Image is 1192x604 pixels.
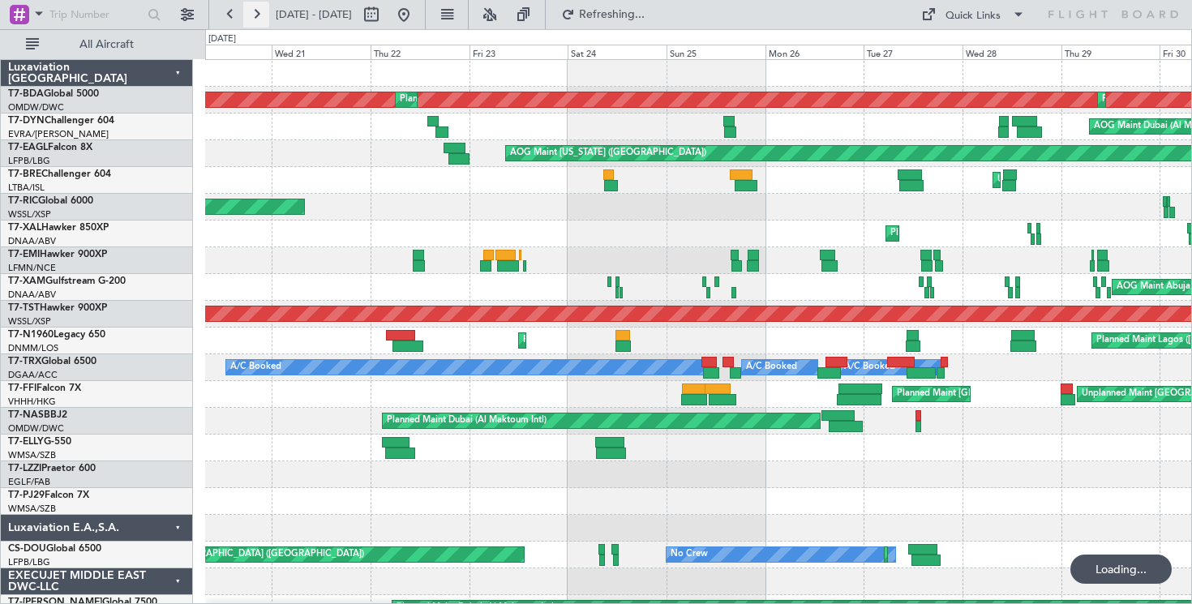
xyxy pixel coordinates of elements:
[42,39,171,50] span: All Aircraft
[8,303,107,313] a: T7-TSTHawker 900XP
[208,32,236,46] div: [DATE]
[8,315,51,328] a: WSSL/XSP
[8,169,111,179] a: T7-BREChallenger 604
[8,437,44,447] span: T7-ELLY
[8,410,44,420] span: T7-NAS
[8,383,36,393] span: T7-FFI
[554,2,651,28] button: Refreshing...
[945,8,1001,24] div: Quick Links
[8,223,109,233] a: T7-XALHawker 850XP
[523,328,778,353] div: Planned Maint [GEOGRAPHIC_DATA] ([GEOGRAPHIC_DATA])
[8,182,45,194] a: LTBA/ISL
[371,45,470,59] div: Thu 22
[578,9,646,20] span: Refreshing...
[864,45,963,59] div: Tue 27
[746,355,797,379] div: A/C Booked
[890,221,1073,246] div: Planned Maint Abuja ([PERSON_NAME] Intl)
[8,143,48,152] span: T7-EAGL
[8,196,38,206] span: T7-RIC
[8,396,56,408] a: VHHH/HKG
[1061,45,1160,59] div: Thu 29
[272,45,371,59] div: Wed 21
[671,542,708,567] div: No Crew
[8,464,41,473] span: T7-LZZI
[8,357,41,366] span: T7-TRX
[844,355,895,379] div: A/C Booked
[8,89,99,99] a: T7-BDAGlobal 5000
[8,223,41,233] span: T7-XAL
[8,503,56,515] a: WMSA/SZB
[510,141,706,165] div: AOG Maint [US_STATE] ([GEOGRAPHIC_DATA])
[400,88,560,112] div: Planned Maint Dubai (Al Maktoum Intl)
[8,208,51,221] a: WSSL/XSP
[8,383,81,393] a: T7-FFIFalcon 7X
[765,45,864,59] div: Mon 26
[963,45,1061,59] div: Wed 28
[568,45,667,59] div: Sat 24
[8,101,64,114] a: OMDW/DWC
[109,542,364,567] div: Planned Maint [GEOGRAPHIC_DATA] ([GEOGRAPHIC_DATA])
[1070,555,1172,584] div: Loading...
[913,2,1033,28] button: Quick Links
[8,490,45,500] span: T7-PJ29
[8,476,50,488] a: EGLF/FAB
[8,449,56,461] a: WMSA/SZB
[8,490,89,500] a: T7-PJ29Falcon 7X
[174,45,272,59] div: Tue 20
[8,544,46,554] span: CS-DOU
[8,330,54,340] span: T7-N1960
[8,143,92,152] a: T7-EAGLFalcon 8X
[8,169,41,179] span: T7-BRE
[8,116,45,126] span: T7-DYN
[8,357,96,366] a: T7-TRXGlobal 6500
[8,262,56,274] a: LFMN/NCE
[8,128,109,140] a: EVRA/[PERSON_NAME]
[8,464,96,473] a: T7-LZZIPraetor 600
[8,330,105,340] a: T7-N1960Legacy 650
[8,556,50,568] a: LFPB/LBG
[8,342,58,354] a: DNMM/LOS
[8,437,71,447] a: T7-ELLYG-550
[230,355,281,379] div: A/C Booked
[470,45,568,59] div: Fri 23
[8,196,93,206] a: T7-RICGlobal 6000
[8,410,67,420] a: T7-NASBBJ2
[8,303,40,313] span: T7-TST
[667,45,765,59] div: Sun 25
[8,155,50,167] a: LFPB/LBG
[8,276,126,286] a: T7-XAMGulfstream G-200
[8,116,114,126] a: T7-DYNChallenger 604
[8,422,64,435] a: OMDW/DWC
[49,2,143,27] input: Trip Number
[276,7,352,22] span: [DATE] - [DATE]
[8,544,101,554] a: CS-DOUGlobal 6500
[897,382,1152,406] div: Planned Maint [GEOGRAPHIC_DATA] ([GEOGRAPHIC_DATA])
[8,89,44,99] span: T7-BDA
[8,276,45,286] span: T7-XAM
[8,369,58,381] a: DGAA/ACC
[387,409,547,433] div: Planned Maint Dubai (Al Maktoum Intl)
[8,250,107,259] a: T7-EMIHawker 900XP
[18,32,176,58] button: All Aircraft
[8,250,40,259] span: T7-EMI
[8,289,56,301] a: DNAA/ABV
[8,235,56,247] a: DNAA/ABV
